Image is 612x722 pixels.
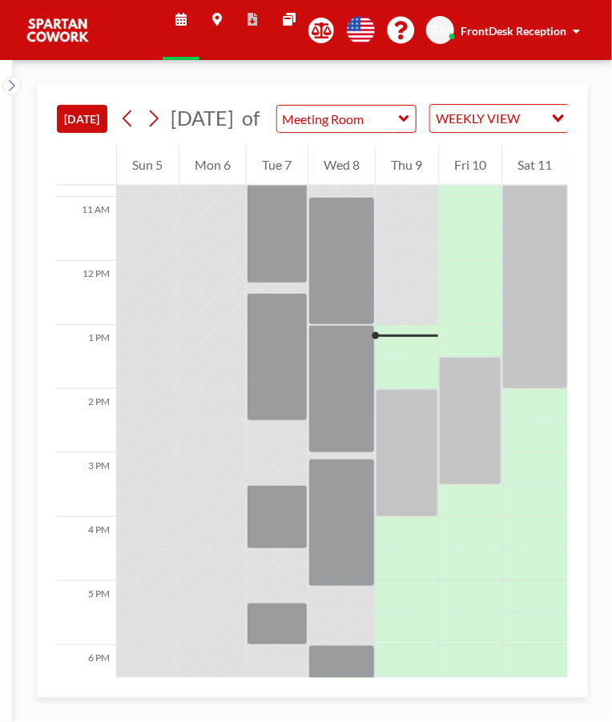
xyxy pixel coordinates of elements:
[57,197,116,261] div: 11 AM
[242,106,260,130] span: of
[57,325,116,389] div: 1 PM
[525,108,542,129] input: Search for option
[502,146,568,186] div: Sat 11
[171,106,234,130] span: [DATE]
[57,517,116,581] div: 4 PM
[117,146,179,186] div: Sun 5
[57,581,116,645] div: 5 PM
[57,453,116,517] div: 3 PM
[57,645,116,709] div: 6 PM
[57,261,116,325] div: 12 PM
[433,108,524,129] span: WEEKLY VIEW
[247,146,308,186] div: Tue 7
[26,14,90,46] img: organization-logo
[439,146,502,186] div: Fri 10
[277,106,400,132] input: Meeting Room
[433,23,447,38] span: FR
[57,105,107,133] button: [DATE]
[57,389,116,453] div: 2 PM
[461,24,566,38] span: FrontDesk Reception
[308,146,376,186] div: Wed 8
[179,146,247,186] div: Mon 6
[430,105,569,132] div: Search for option
[376,146,438,186] div: Thu 9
